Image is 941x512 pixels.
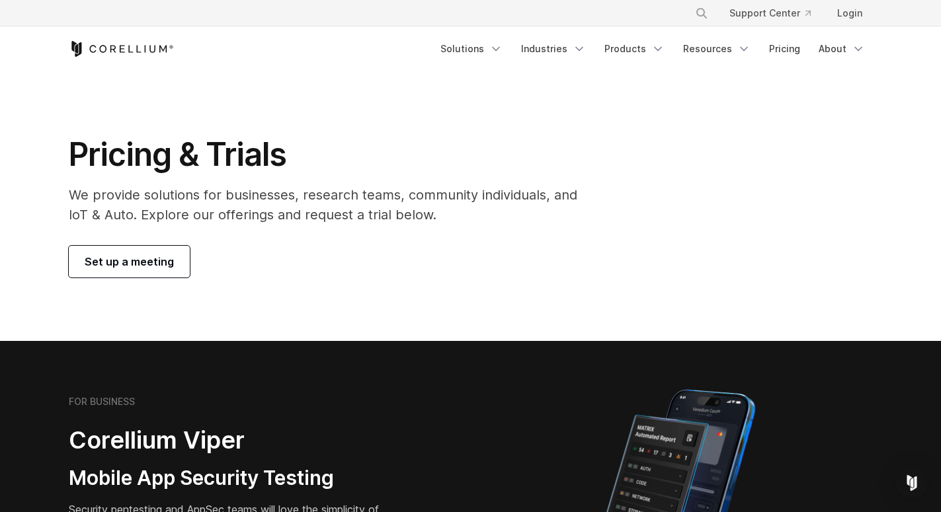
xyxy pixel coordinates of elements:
[719,1,821,25] a: Support Center
[69,425,407,455] h2: Corellium Viper
[69,466,407,491] h3: Mobile App Security Testing
[432,37,873,61] div: Navigation Menu
[675,37,758,61] a: Resources
[85,254,174,270] span: Set up a meeting
[513,37,594,61] a: Industries
[69,396,135,408] h6: FOR BUSINESS
[69,41,174,57] a: Corellium Home
[690,1,714,25] button: Search
[596,37,673,61] a: Products
[811,37,873,61] a: About
[896,467,928,499] div: Open Intercom Messenger
[69,185,596,225] p: We provide solutions for businesses, research teams, community individuals, and IoT & Auto. Explo...
[761,37,808,61] a: Pricing
[432,37,511,61] a: Solutions
[679,1,873,25] div: Navigation Menu
[69,135,596,174] h1: Pricing & Trials
[69,246,190,277] a: Set up a meeting
[827,1,873,25] a: Login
